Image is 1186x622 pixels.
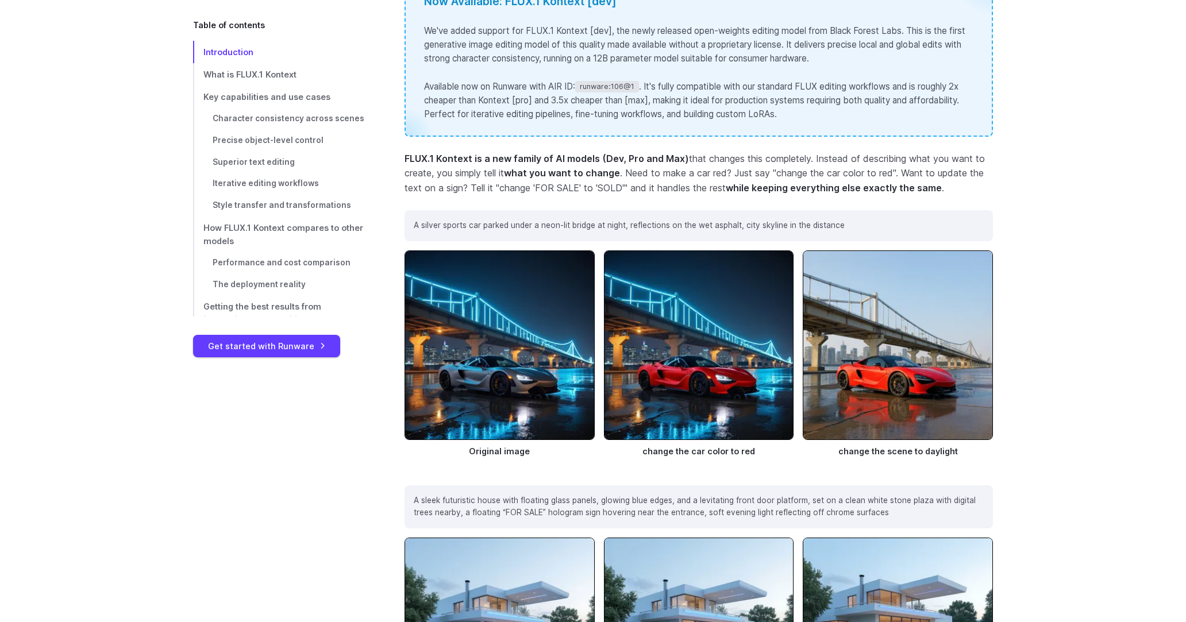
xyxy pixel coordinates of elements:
[604,250,794,441] img: Red sports car parked on a wet surface at night under a brightly lit bridge with a city skyline i...
[575,81,639,92] code: runware:106@1
[213,114,364,123] span: Character consistency across scenes
[213,200,351,210] span: Style transfer and transformations
[424,24,973,66] p: We've added support for FLUX.1 Kontext [dev], the newly released open-weights editing model from ...
[203,47,253,57] span: Introduction
[203,302,321,325] span: Getting the best results from instruction-based editing
[193,108,368,130] a: Character consistency across scenes
[193,296,368,331] a: Getting the best results from instruction-based editing
[193,173,368,195] a: Iterative editing workflows
[193,274,368,296] a: The deployment reality
[414,219,984,232] p: A silver sports car parked under a neon-lit bridge at night, reflections on the wet asphalt, city...
[405,440,595,458] figcaption: Original image
[193,217,368,252] a: How FLUX.1 Kontext compares to other models
[193,130,368,152] a: Precise object-level control
[193,86,368,108] a: Key capabilities and use cases
[213,179,319,188] span: Iterative editing workflows
[193,252,368,274] a: Performance and cost comparison
[203,69,296,79] span: What is FLUX.1 Kontext
[193,18,265,32] span: Table of contents
[193,152,368,173] a: Superior text editing
[193,195,368,217] a: Style transfer and transformations
[414,494,984,520] p: A sleek futuristic house with floating glass panels, glowing blue edges, and a levitating front d...
[193,41,368,63] a: Introduction
[424,80,973,122] p: Available now on Runware with AIR ID: . It's fully compatible with our standard FLUX editing work...
[193,63,368,86] a: What is FLUX.1 Kontext
[803,440,993,458] figcaption: change the scene to daylight
[213,157,295,167] span: Superior text editing
[213,136,324,145] span: Precise object-level control
[193,335,340,357] a: Get started with Runware
[504,167,620,179] strong: what you want to change
[203,92,330,102] span: Key capabilities and use cases
[405,250,595,441] img: Silver sports car at night under a neon-lit bridge, reflecting off the wet pavement with a city s...
[803,250,993,441] img: Silver sports car during daylight under a large bridge, with a clear sky and cityscape in the dis...
[405,153,689,164] strong: FLUX.1 Kontext is a new family of AI models (Dev, Pro and Max)
[405,152,993,196] p: that changes this completely. Instead of describing what you want to create, you simply tell it ....
[213,258,351,267] span: Performance and cost comparison
[604,440,794,458] figcaption: change the car color to red
[203,223,363,246] span: How FLUX.1 Kontext compares to other models
[213,280,306,289] span: The deployment reality
[726,182,942,194] strong: while keeping everything else exactly the same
